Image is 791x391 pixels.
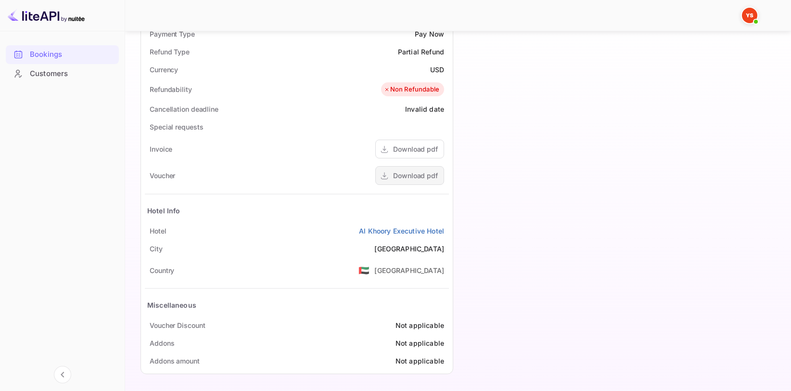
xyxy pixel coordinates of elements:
div: Addons amount [150,356,200,366]
div: Invalid date [405,104,444,114]
div: Hotel Info [147,206,180,216]
div: Download pdf [393,170,438,181]
div: Refundability [150,84,192,94]
div: Invoice [150,144,172,154]
div: Currency [150,65,178,75]
div: Not applicable [395,356,444,366]
div: Bookings [30,49,114,60]
div: Cancellation deadline [150,104,218,114]
div: Not applicable [395,320,444,330]
div: Customers [6,65,119,83]
div: Hotel [150,226,166,236]
div: Non Refundable [383,85,439,94]
div: [GEOGRAPHIC_DATA] [374,244,444,254]
a: Customers [6,65,119,82]
div: USD [430,65,444,75]
button: Collapse navigation [54,366,71,383]
div: Payment Type [150,29,195,39]
div: Miscellaneous [147,300,196,310]
div: Voucher [150,170,175,181]
span: United States [358,261,370,279]
div: Bookings [6,45,119,64]
div: Customers [30,68,114,79]
div: Special requests [150,122,203,132]
div: Country [150,265,174,275]
a: Al Khoory Executive Hotel [359,226,444,236]
div: [GEOGRAPHIC_DATA] [374,265,444,275]
div: Voucher Discount [150,320,205,330]
div: Partial Refund [398,47,444,57]
div: Pay Now [415,29,444,39]
div: Download pdf [393,144,438,154]
a: Bookings [6,45,119,63]
div: Addons [150,338,174,348]
div: Not applicable [395,338,444,348]
div: City [150,244,163,254]
div: Refund Type [150,47,190,57]
img: LiteAPI logo [8,8,85,23]
img: Yandex Support [742,8,757,23]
